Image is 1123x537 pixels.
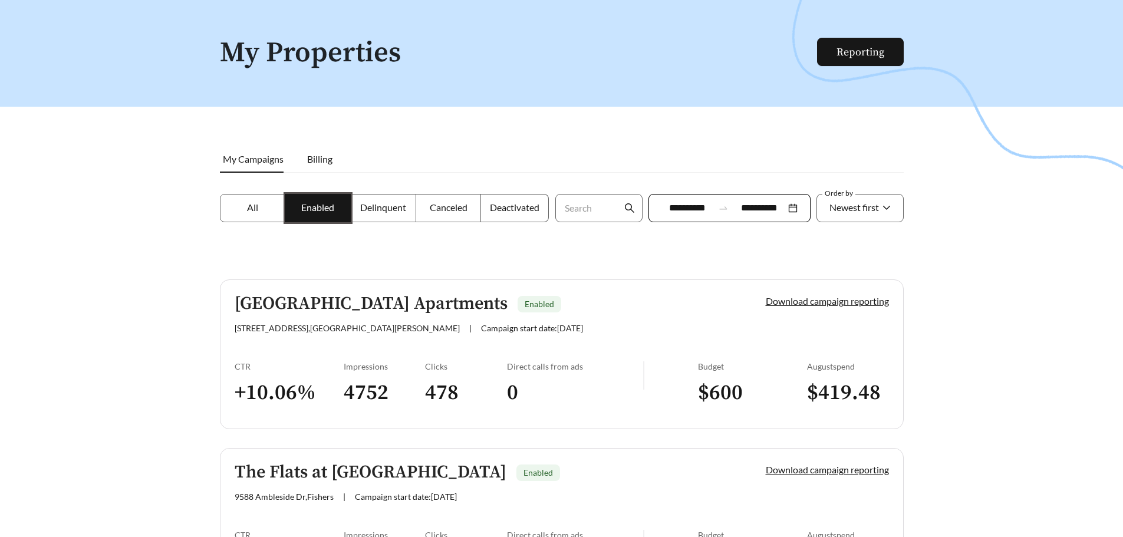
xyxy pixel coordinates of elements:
span: All [247,202,258,213]
div: August spend [807,361,889,371]
span: | [469,323,472,333]
span: Enabled [523,467,553,477]
h5: [GEOGRAPHIC_DATA] Apartments [235,294,508,314]
button: Reporting [817,38,904,66]
div: Budget [698,361,807,371]
span: Canceled [430,202,467,213]
a: [GEOGRAPHIC_DATA] ApartmentsEnabled[STREET_ADDRESS],[GEOGRAPHIC_DATA][PERSON_NAME]|Campaign start... [220,279,904,429]
span: Newest first [829,202,879,213]
span: 9588 Ambleside Dr , Fishers [235,492,334,502]
div: Direct calls from ads [507,361,643,371]
span: Enabled [525,299,554,309]
h3: + 10.06 % [235,380,344,406]
h3: $ 600 [698,380,807,406]
h3: 0 [507,380,643,406]
h1: My Properties [220,38,818,69]
h3: 4752 [344,380,426,406]
span: Delinquent [360,202,406,213]
span: swap-right [718,203,729,213]
span: Campaign start date: [DATE] [481,323,583,333]
span: My Campaigns [223,153,284,164]
div: Impressions [344,361,426,371]
span: | [343,492,345,502]
span: search [624,203,635,213]
h3: 478 [425,380,507,406]
a: Download campaign reporting [766,464,889,475]
a: Reporting [837,45,884,59]
span: Billing [307,153,332,164]
h5: The Flats at [GEOGRAPHIC_DATA] [235,463,506,482]
span: Enabled [301,202,334,213]
span: Deactivated [490,202,539,213]
span: to [718,203,729,213]
a: Download campaign reporting [766,295,889,307]
h3: $ 419.48 [807,380,889,406]
span: Campaign start date: [DATE] [355,492,457,502]
img: line [643,361,644,390]
div: CTR [235,361,344,371]
div: Clicks [425,361,507,371]
span: [STREET_ADDRESS] , [GEOGRAPHIC_DATA][PERSON_NAME] [235,323,460,333]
